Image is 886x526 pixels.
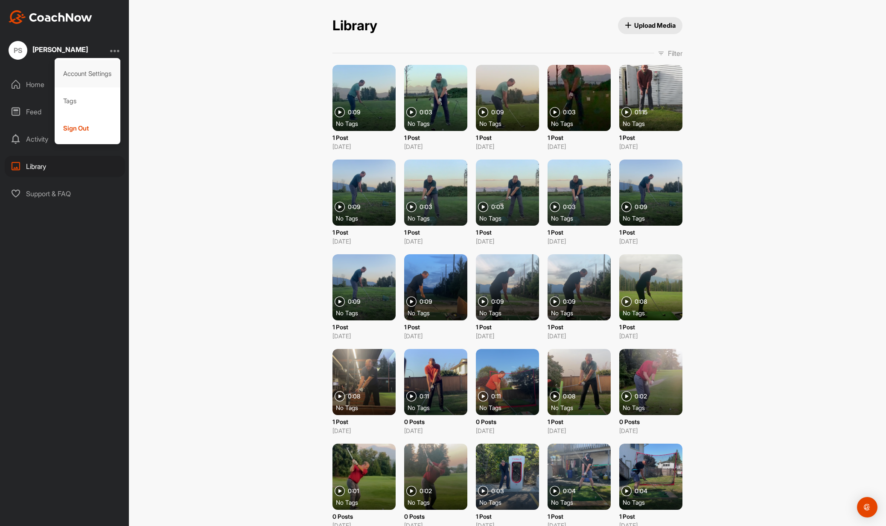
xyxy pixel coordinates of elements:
[332,237,396,246] p: [DATE]
[408,214,471,222] div: No Tags
[332,228,396,237] p: 1 Post
[404,228,467,237] p: 1 Post
[619,237,682,246] p: [DATE]
[623,119,686,128] div: No Tags
[348,393,360,399] span: 0:08
[476,426,539,435] p: [DATE]
[332,331,396,340] p: [DATE]
[408,308,471,317] div: No Tags
[478,202,488,212] img: play
[335,391,345,401] img: play
[550,486,560,496] img: play
[408,119,471,128] div: No Tags
[335,486,345,496] img: play
[551,119,614,128] div: No Tags
[476,237,539,246] p: [DATE]
[420,488,432,494] span: 0:02
[348,204,360,210] span: 0:09
[857,497,877,517] div: Open Intercom Messenger
[476,512,539,521] p: 1 Post
[332,323,396,331] p: 1 Post
[55,60,121,87] div: Account Settings
[550,296,560,307] img: play
[406,486,417,496] img: play
[55,115,121,142] div: Sign Out
[491,109,504,115] span: 0:09
[623,308,686,317] div: No Tags
[548,142,611,151] p: [DATE]
[476,331,539,340] p: [DATE]
[619,512,682,521] p: 1 Post
[621,391,632,401] img: play
[623,214,686,222] div: No Tags
[5,74,125,95] div: Home
[479,403,542,412] div: No Tags
[9,41,27,60] div: PS
[476,142,539,151] p: [DATE]
[623,403,686,412] div: No Tags
[478,107,488,117] img: play
[55,87,121,115] div: Tags
[476,133,539,142] p: 1 Post
[406,107,417,117] img: play
[548,426,611,435] p: [DATE]
[335,296,345,307] img: play
[548,237,611,246] p: [DATE]
[5,128,125,150] div: Activity
[623,498,686,506] div: No Tags
[563,393,575,399] span: 0:08
[563,109,576,115] span: 0:03
[404,512,467,521] p: 0 Posts
[548,331,611,340] p: [DATE]
[635,393,647,399] span: 0:02
[5,156,125,177] div: Library
[635,488,647,494] span: 0:04
[619,331,682,340] p: [DATE]
[668,48,682,58] p: Filter
[336,214,399,222] div: No Tags
[619,426,682,435] p: [DATE]
[335,107,345,117] img: play
[332,417,396,426] p: 1 Post
[348,109,360,115] span: 0:09
[408,403,471,412] div: No Tags
[548,417,611,426] p: 1 Post
[404,323,467,331] p: 1 Post
[491,488,504,494] span: 0:03
[551,214,614,222] div: No Tags
[336,308,399,317] div: No Tags
[336,403,399,412] div: No Tags
[332,17,377,34] h2: Library
[619,142,682,151] p: [DATE]
[550,391,560,401] img: play
[479,308,542,317] div: No Tags
[336,498,399,506] div: No Tags
[618,17,683,34] button: Upload Media
[332,142,396,151] p: [DATE]
[551,308,614,317] div: No Tags
[404,417,467,426] p: 0 Posts
[548,133,611,142] p: 1 Post
[478,391,488,401] img: play
[404,133,467,142] p: 1 Post
[478,296,488,307] img: play
[336,119,399,128] div: No Tags
[404,331,467,340] p: [DATE]
[563,204,576,210] span: 0:03
[406,391,417,401] img: play
[476,417,539,426] p: 0 Posts
[563,488,576,494] span: 0:04
[476,228,539,237] p: 1 Post
[635,109,647,115] span: 01:15
[550,202,560,212] img: play
[635,299,647,305] span: 0:08
[332,133,396,142] p: 1 Post
[619,133,682,142] p: 1 Post
[406,202,417,212] img: play
[491,204,504,210] span: 0:03
[551,403,614,412] div: No Tags
[479,119,542,128] div: No Tags
[9,10,92,24] img: CoachNow
[621,107,632,117] img: play
[548,323,611,331] p: 1 Post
